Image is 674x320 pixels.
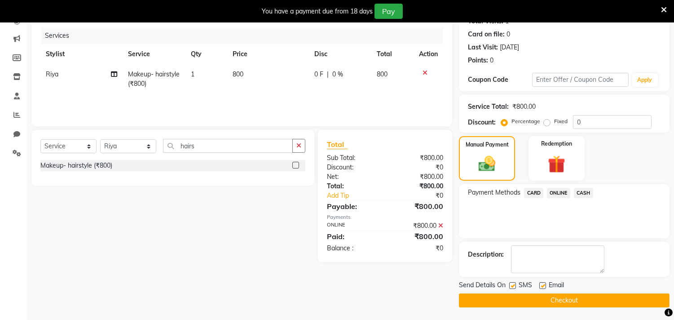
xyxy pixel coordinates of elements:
a: Add Tip [320,191,396,200]
div: You have a payment due from 18 days [262,7,373,16]
span: SMS [519,280,532,292]
div: Service Total: [468,102,509,111]
span: Total [327,140,348,149]
div: Total: [320,182,385,191]
span: Email [549,280,564,292]
div: 0 [507,30,510,39]
th: Total [371,44,414,64]
div: Last Visit: [468,43,498,52]
div: Net: [320,172,385,182]
div: [DATE] [500,43,519,52]
th: Action [414,44,443,64]
div: Balance : [320,244,385,253]
button: Pay [374,4,403,19]
th: Service [123,44,185,64]
label: Manual Payment [466,141,509,149]
div: Paid: [320,231,385,242]
label: Fixed [554,117,568,125]
button: Checkout [459,293,670,307]
span: 1 [191,70,194,78]
input: Enter Offer / Coupon Code [532,73,628,87]
div: ₹800.00 [385,201,450,212]
div: ONLINE [320,221,385,231]
img: _cash.svg [473,154,500,173]
div: Sub Total: [320,153,385,163]
div: ₹800.00 [385,182,450,191]
div: Discount: [320,163,385,172]
div: ₹0 [385,163,450,172]
th: Stylist [40,44,123,64]
div: Discount: [468,118,496,127]
div: ₹0 [396,191,450,200]
th: Disc [309,44,371,64]
span: Send Details On [459,280,506,292]
div: ₹800.00 [385,221,450,231]
span: | [327,70,329,79]
span: 0 % [332,70,343,79]
label: Redemption [541,140,572,148]
div: ₹0 [385,244,450,253]
div: ₹800.00 [385,172,450,182]
span: ONLINE [547,188,570,198]
span: 800 [233,70,243,78]
th: Price [227,44,309,64]
div: Payable: [320,201,385,212]
div: Card on file: [468,30,505,39]
div: Services [41,27,450,44]
label: Percentage [511,117,540,125]
button: Apply [632,73,658,87]
span: CASH [574,188,593,198]
div: ₹800.00 [512,102,536,111]
span: Makeup- hairstyle (₹800) [128,70,180,88]
div: ₹800.00 [385,231,450,242]
input: Search or Scan [163,139,293,153]
span: Riya [46,70,58,78]
span: 0 F [314,70,323,79]
div: 0 [490,56,493,65]
div: Coupon Code [468,75,532,84]
span: Payment Methods [468,188,520,197]
span: CARD [524,188,543,198]
div: Description: [468,250,504,259]
div: Payments [327,213,443,221]
th: Qty [185,44,227,64]
div: Points: [468,56,488,65]
img: _gift.svg [542,153,571,175]
div: ₹800.00 [385,153,450,163]
span: 800 [377,70,388,78]
div: Makeup- hairstyle (₹800) [40,161,112,170]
